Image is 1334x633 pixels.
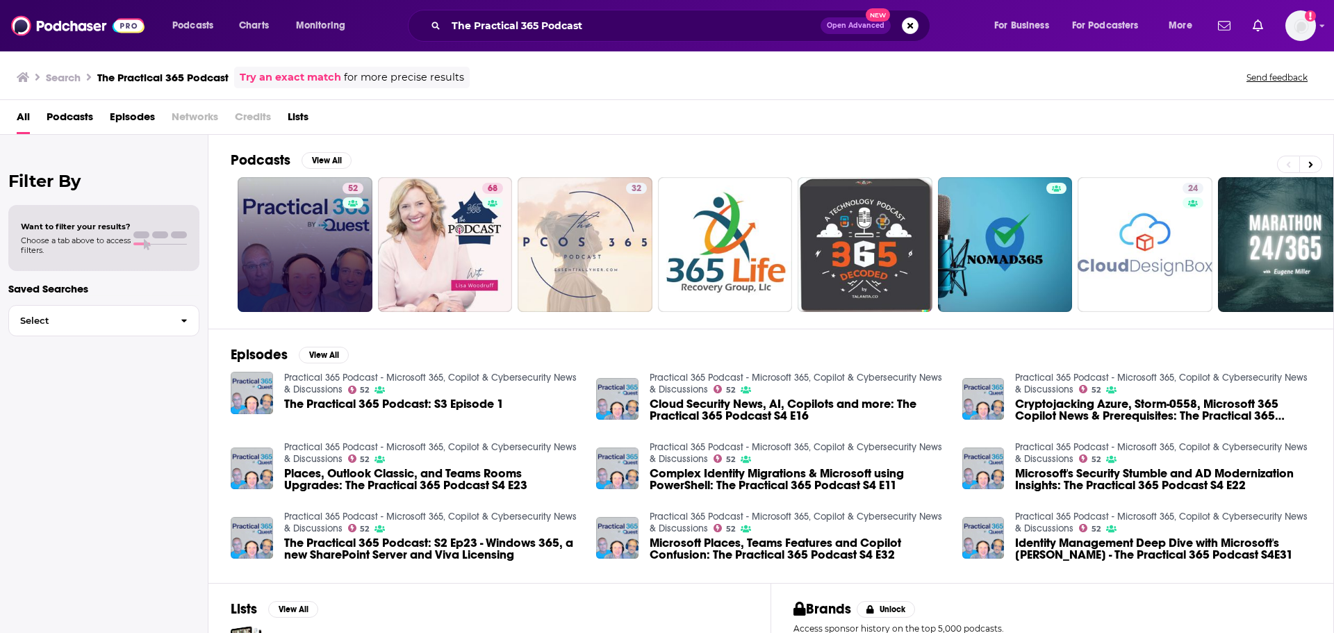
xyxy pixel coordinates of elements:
[1247,14,1269,38] a: Show notifications dropdown
[230,15,277,37] a: Charts
[650,372,942,395] a: Practical 365 Podcast - Microsoft 365, Copilot & Cybersecurity News & Discussions
[650,468,946,491] a: Complex Identity Migrations & Microsoft using PowerShell: The Practical 365 Podcast S4 E11
[596,447,639,490] a: Complex Identity Migrations & Microsoft using PowerShell: The Practical 365 Podcast S4 E11
[962,517,1005,559] img: Identity Management Deep Dive with Microsoft's Merill Fernando - The Practical 365 Podcast S4E31
[47,106,93,134] a: Podcasts
[821,17,891,34] button: Open AdvancedNew
[1092,526,1101,532] span: 52
[360,387,369,393] span: 52
[827,22,884,29] span: Open Advanced
[360,457,369,463] span: 52
[714,524,735,532] a: 52
[1015,537,1311,561] a: Identity Management Deep Dive with Microsoft's Merill Fernando - The Practical 365 Podcast S4E31
[596,517,639,559] img: Microsoft Places, Teams Features and Copilot Confusion: The Practical 365 Podcast S4 E32
[857,601,916,618] button: Unlock
[1285,10,1316,41] img: User Profile
[9,316,170,325] span: Select
[231,151,290,169] h2: Podcasts
[446,15,821,37] input: Search podcasts, credits, & more...
[378,177,513,312] a: 68
[97,71,229,84] h3: The Practical 365 Podcast
[343,183,363,194] a: 52
[110,106,155,134] span: Episodes
[172,16,213,35] span: Podcasts
[348,182,358,196] span: 52
[1079,524,1101,532] a: 52
[8,282,199,295] p: Saved Searches
[1188,182,1198,196] span: 24
[235,106,271,134] span: Credits
[1079,385,1101,393] a: 52
[1183,183,1203,194] a: 24
[17,106,30,134] a: All
[866,8,891,22] span: New
[1092,457,1101,463] span: 52
[231,447,273,490] img: Places, Outlook Classic, and Teams Rooms Upgrades: The Practical 365 Podcast S4 E23
[1305,10,1316,22] svg: Add a profile image
[21,236,131,255] span: Choose a tab above to access filters.
[231,600,257,618] h2: Lists
[482,183,503,194] a: 68
[1079,454,1101,463] a: 52
[8,171,199,191] h2: Filter By
[172,106,218,134] span: Networks
[726,387,735,393] span: 52
[650,511,942,534] a: Practical 365 Podcast - Microsoft 365, Copilot & Cybersecurity News & Discussions
[348,524,370,532] a: 52
[11,13,145,39] img: Podchaser - Follow, Share and Rate Podcasts
[596,378,639,420] img: Cloud Security News, AI, Copilots and more: The Practical 365 Podcast S4 E16
[726,457,735,463] span: 52
[1242,72,1312,83] button: Send feedback
[1015,398,1311,422] a: Cryptojacking Azure, Storm-0558, Microsoft 365 Copilot News & Prerequisites: The Practical 365 Po...
[985,15,1067,37] button: open menu
[650,441,942,465] a: Practical 365 Podcast - Microsoft 365, Copilot & Cybersecurity News & Discussions
[288,106,308,134] a: Lists
[518,177,652,312] a: 32
[962,447,1005,490] img: Microsoft's Security Stumble and AD Modernization Insights: The Practical 365 Podcast S4 E22
[1015,537,1311,561] span: Identity Management Deep Dive with Microsoft's [PERSON_NAME] - The Practical 365 Podcast S4E31
[1072,16,1139,35] span: For Podcasters
[231,372,273,414] a: The Practical 365 Podcast: S3 Episode 1
[626,183,647,194] a: 32
[650,537,946,561] span: Microsoft Places, Teams Features and Copilot Confusion: The Practical 365 Podcast S4 E32
[632,182,641,196] span: 32
[284,511,577,534] a: Practical 365 Podcast - Microsoft 365, Copilot & Cybersecurity News & Discussions
[231,517,273,559] a: The Practical 365 Podcast: S2 Ep23 - Windows 365, a new SharePoint Server and Viva Licensing
[296,16,345,35] span: Monitoring
[284,398,504,410] a: The Practical 365 Podcast: S3 Episode 1
[1169,16,1192,35] span: More
[302,152,352,169] button: View All
[1159,15,1210,37] button: open menu
[240,69,341,85] a: Try an exact match
[284,537,580,561] a: The Practical 365 Podcast: S2 Ep23 - Windows 365, a new SharePoint Server and Viva Licensing
[1015,511,1308,534] a: Practical 365 Podcast - Microsoft 365, Copilot & Cybersecurity News & Discussions
[1285,10,1316,41] button: Show profile menu
[8,305,199,336] button: Select
[284,468,580,491] span: Places, Outlook Classic, and Teams Rooms Upgrades: The Practical 365 Podcast S4 E23
[231,346,288,363] h2: Episodes
[1015,372,1308,395] a: Practical 365 Podcast - Microsoft 365, Copilot & Cybersecurity News & Discussions
[46,71,81,84] h3: Search
[1015,468,1311,491] a: Microsoft's Security Stumble and AD Modernization Insights: The Practical 365 Podcast S4 E22
[1078,177,1212,312] a: 24
[962,378,1005,420] img: Cryptojacking Azure, Storm-0558, Microsoft 365 Copilot News & Prerequisites: The Practical 365 Po...
[284,441,577,465] a: Practical 365 Podcast - Microsoft 365, Copilot & Cybersecurity News & Discussions
[231,346,349,363] a: EpisodesView All
[231,151,352,169] a: PodcastsView All
[793,600,851,618] h2: Brands
[348,454,370,463] a: 52
[714,454,735,463] a: 52
[231,600,318,618] a: ListsView All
